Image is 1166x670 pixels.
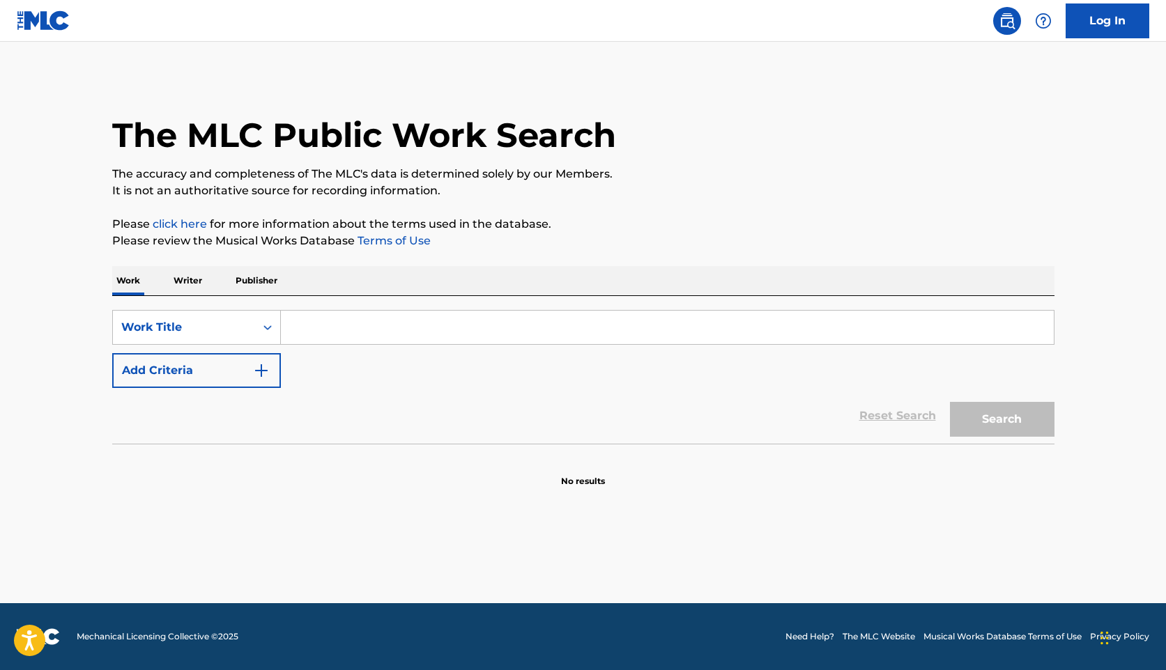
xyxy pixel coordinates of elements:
[1035,13,1052,29] img: help
[17,10,70,31] img: MLC Logo
[1029,7,1057,35] div: Help
[112,166,1054,182] p: The accuracy and completeness of The MLC's data is determined solely by our Members.
[121,319,247,336] div: Work Title
[1090,630,1149,643] a: Privacy Policy
[561,458,605,488] p: No results
[1096,603,1166,670] div: 채팅 위젯
[77,630,238,643] span: Mechanical Licensing Collective © 2025
[112,114,616,156] h1: The MLC Public Work Search
[253,362,270,379] img: 9d2ae6d4665cec9f34b9.svg
[169,266,206,295] p: Writer
[112,353,281,388] button: Add Criteria
[923,630,1082,643] a: Musical Works Database Terms of Use
[843,630,915,643] a: The MLC Website
[785,630,834,643] a: Need Help?
[112,216,1054,233] p: Please for more information about the terms used in the database.
[112,182,1054,199] p: It is not an authoritative source for recording information.
[1100,617,1109,659] div: 드래그
[993,7,1021,35] a: Public Search
[999,13,1015,29] img: search
[1096,603,1166,670] iframe: Chat Widget
[17,628,60,645] img: logo
[1066,3,1149,38] a: Log In
[112,233,1054,249] p: Please review the Musical Works Database
[355,234,431,247] a: Terms of Use
[231,266,282,295] p: Publisher
[112,266,144,295] p: Work
[153,217,207,231] a: click here
[112,310,1054,444] form: Search Form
